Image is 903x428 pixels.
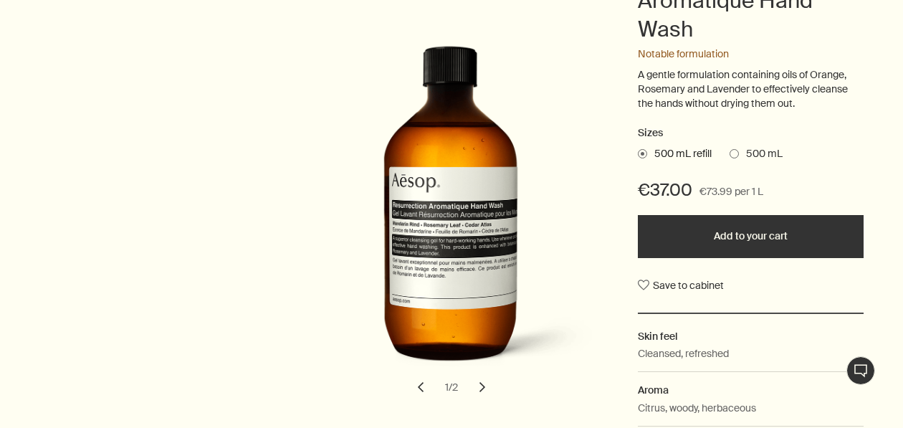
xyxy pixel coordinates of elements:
h2: Aroma [638,382,864,398]
h2: Sizes [638,125,864,142]
span: €73.99 per 1 L [699,184,763,201]
img: Aesop Resurrection Aromatique Hand Wash in amber bottle with screw top [301,12,602,385]
p: Citrus, woody, herbaceous [638,400,756,416]
div: Resurrection Aromatique Hand Wash [301,12,602,403]
button: previous slide [405,371,436,403]
span: 500 mL [739,147,783,161]
button: Save to cabinet [638,272,724,298]
span: 500 mL refill [647,147,712,161]
button: next slide [467,371,498,403]
h2: Skin feel [638,328,864,344]
img: Back of Aesop Resurrection Aromatique Hand Wash in amber bottle with screw top [305,12,606,385]
p: Cleansed, refreshed [638,346,729,361]
p: A gentle formulation containing oils of Orange, Rosemary and Lavender to effectively cleanse the ... [638,68,864,110]
span: €37.00 [638,179,692,201]
button: Add to your cart - €37.00 [638,215,864,258]
button: Chat en direct [846,356,875,385]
